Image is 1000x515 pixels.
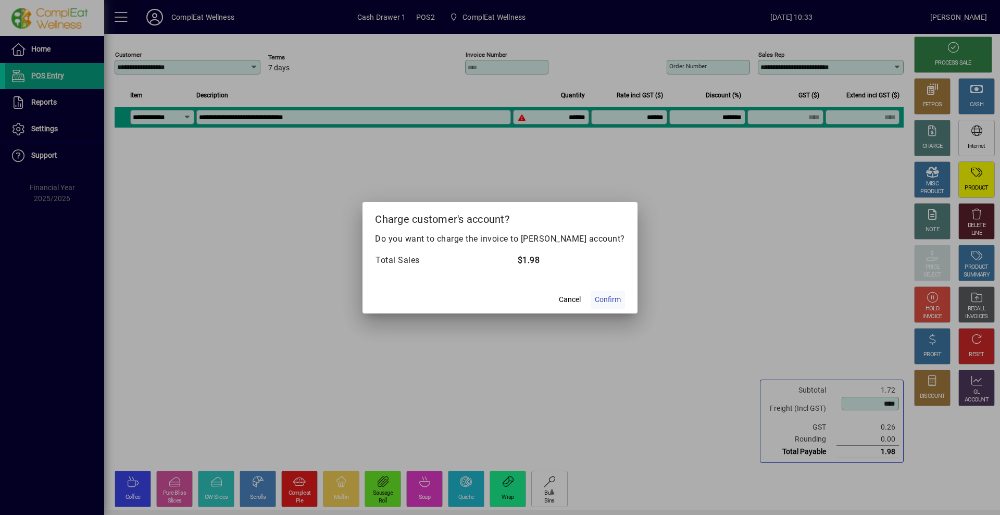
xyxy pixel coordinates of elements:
[362,202,637,232] h2: Charge customer's account?
[375,233,625,245] p: Do you want to charge the invoice to [PERSON_NAME] account?
[595,294,621,305] span: Confirm
[517,254,625,267] td: $1.98
[559,294,581,305] span: Cancel
[553,291,586,309] button: Cancel
[591,291,625,309] button: Confirm
[375,254,517,267] td: Total Sales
